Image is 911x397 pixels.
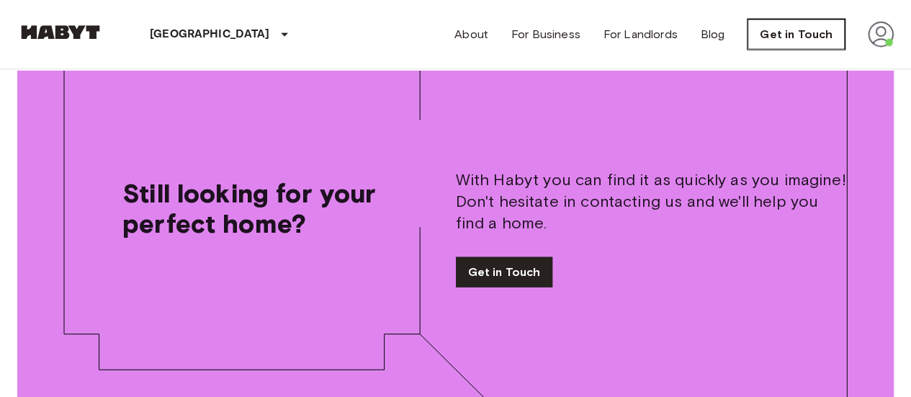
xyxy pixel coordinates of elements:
img: Habyt [17,25,104,40]
a: Get in Touch [456,257,553,287]
span: With Habyt you can find it as quickly as you imagine! Don't hesitate in contacting us and we'll h... [456,169,848,234]
span: Still looking for your perfect home? [122,178,385,238]
a: About [454,26,488,43]
a: Get in Touch [748,19,845,50]
a: For Landlords [603,26,678,43]
a: Blog [701,26,725,43]
a: For Business [511,26,580,43]
p: [GEOGRAPHIC_DATA] [150,26,270,43]
img: avatar [868,22,894,48]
